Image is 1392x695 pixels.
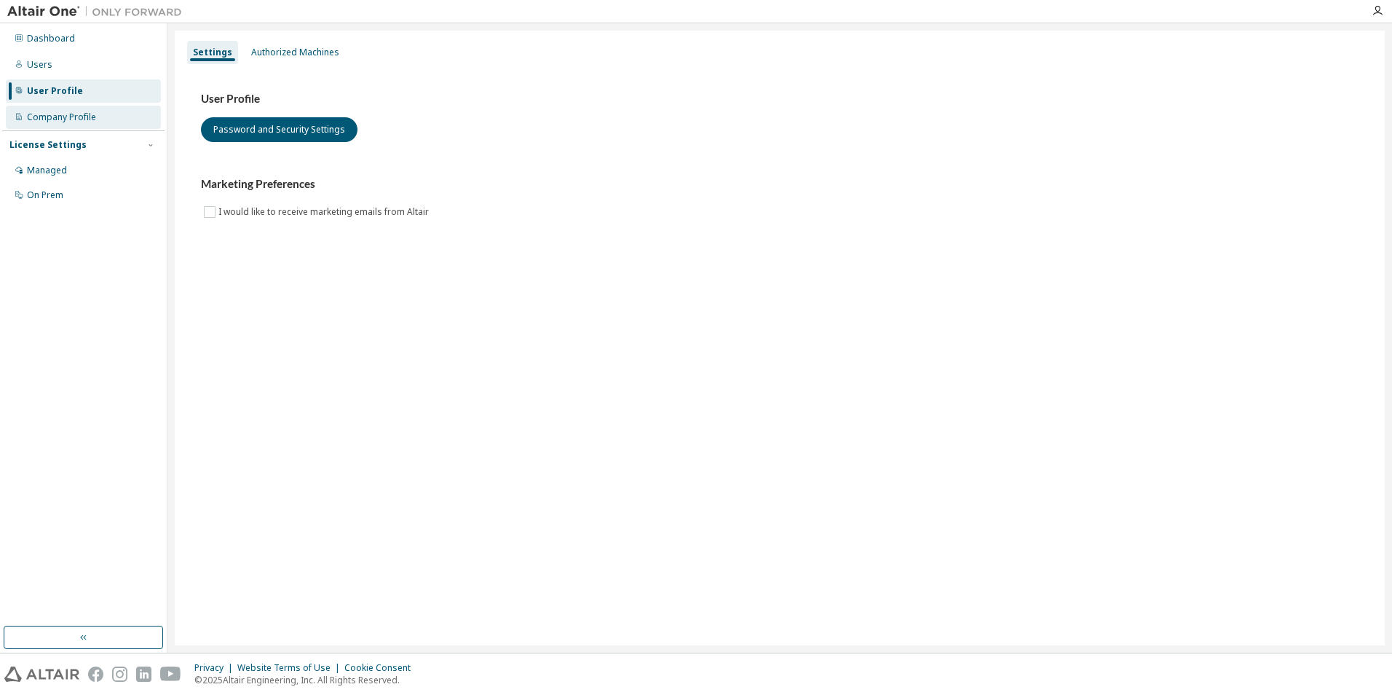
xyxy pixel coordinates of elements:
div: Website Terms of Use [237,662,344,674]
img: altair_logo.svg [4,667,79,682]
div: User Profile [27,85,83,97]
p: © 2025 Altair Engineering, Inc. All Rights Reserved. [194,674,419,686]
img: facebook.svg [88,667,103,682]
div: Company Profile [27,111,96,123]
div: Dashboard [27,33,75,44]
img: instagram.svg [112,667,127,682]
h3: Marketing Preferences [201,177,1359,192]
label: I would like to receive marketing emails from Altair [218,203,432,221]
div: On Prem [27,189,63,201]
img: linkedin.svg [136,667,151,682]
div: Users [27,59,52,71]
img: Altair One [7,4,189,19]
img: youtube.svg [160,667,181,682]
div: License Settings [9,139,87,151]
div: Privacy [194,662,237,674]
div: Authorized Machines [251,47,339,58]
button: Password and Security Settings [201,117,357,142]
div: Settings [193,47,232,58]
div: Cookie Consent [344,662,419,674]
div: Managed [27,165,67,176]
h3: User Profile [201,92,1359,106]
